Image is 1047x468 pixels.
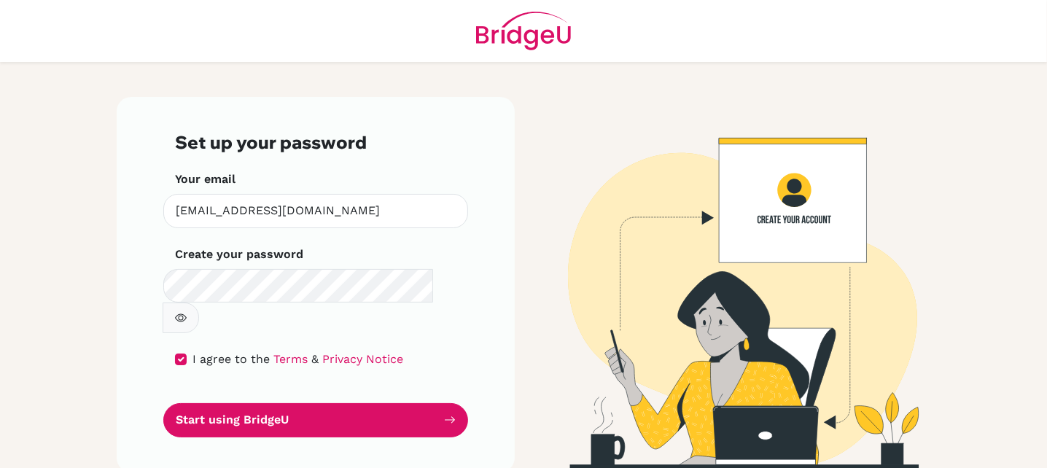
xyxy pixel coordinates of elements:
[175,246,303,263] label: Create your password
[322,352,403,366] a: Privacy Notice
[192,352,270,366] span: I agree to the
[273,352,308,366] a: Terms
[163,403,468,437] button: Start using BridgeU
[163,194,468,228] input: Insert your email*
[175,171,236,188] label: Your email
[311,352,319,366] span: &
[175,132,456,153] h3: Set up your password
